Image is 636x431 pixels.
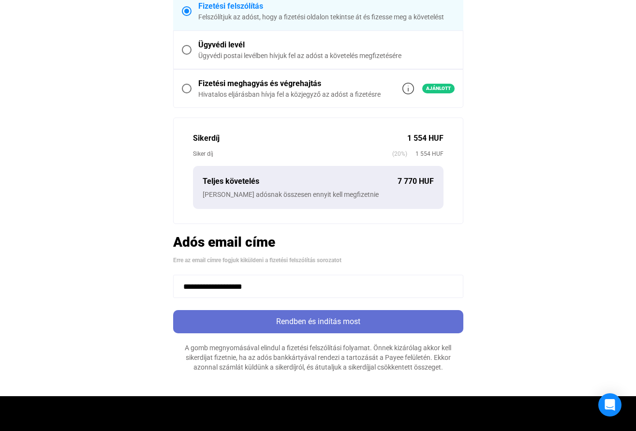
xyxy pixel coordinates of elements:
div: A gomb megnyomásával elindul a fizetési felszólítási folyamat. Önnek kizárólag akkor kell sikerdí... [173,343,463,372]
img: info-grey-outline [402,83,414,94]
h2: Adós email címe [173,234,463,251]
div: Fizetési meghagyás és végrehajtás [198,78,381,89]
div: Siker díj [193,149,392,159]
div: Sikerdíj [193,133,407,144]
span: (20%) [392,149,407,159]
a: info-grey-outlineAjánlott [402,83,455,94]
span: 1 554 HUF [407,149,444,159]
div: Teljes követelés [203,176,398,187]
div: Open Intercom Messenger [598,393,621,416]
div: Ügyvédi levél [198,39,455,51]
div: 1 554 HUF [407,133,444,144]
div: Felszólítjuk az adóst, hogy a fizetési oldalon tekintse át és fizesse meg a követelést [198,12,455,22]
div: Erre az email címre fogjuk kiküldeni a fizetési felszólítás sorozatot [173,255,463,265]
div: Ügyvédi postai levélben hívjuk fel az adóst a követelés megfizetésére [198,51,455,60]
div: Hivatalos eljárásban hívja fel a közjegyző az adóst a fizetésre [198,89,381,99]
div: Fizetési felszólítás [198,0,455,12]
div: 7 770 HUF [398,176,434,187]
button: Rendben és indítás most [173,310,463,333]
div: Rendben és indítás most [176,316,460,327]
span: Ajánlott [422,84,455,93]
div: [PERSON_NAME] adósnak összesen ennyit kell megfizetnie [203,190,434,199]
